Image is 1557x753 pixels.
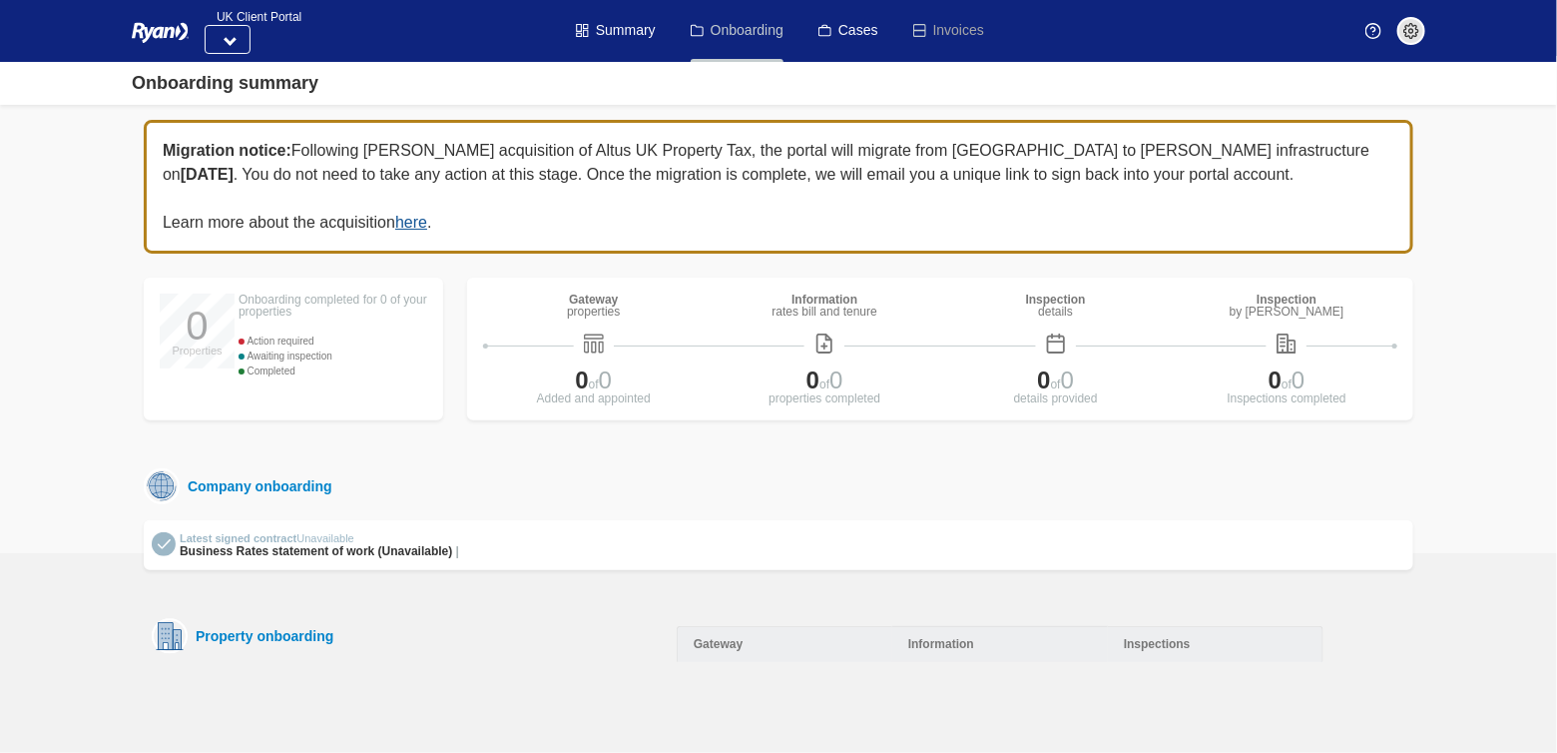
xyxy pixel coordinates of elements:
[239,364,427,378] div: Completed
[1230,294,1344,306] div: Inspection
[144,120,1413,254] div: Following [PERSON_NAME] acquisition of Altus UK Property Tax, the portal will migrate from [GEOGR...
[188,628,333,644] div: Property onboarding
[1230,306,1344,318] div: by [PERSON_NAME]
[1108,626,1323,662] div: Inspections
[567,294,620,306] div: Gateway
[945,392,1167,404] div: details provided
[180,544,452,558] span: Business Rates statement of work (Unavailable)
[829,367,842,393] span: 0
[1177,369,1398,392] div: of
[1269,367,1282,393] span: 0
[599,367,612,393] span: 0
[1026,294,1086,306] div: Inspection
[180,532,459,545] div: Latest signed contract
[456,544,459,558] span: |
[575,367,588,393] span: 0
[239,294,427,318] div: Onboarding completed for 0 of your properties
[483,392,705,404] div: Added and appointed
[205,10,301,24] span: UK Client Portal
[163,142,291,159] b: Migration notice:
[715,392,936,404] div: properties completed
[1292,367,1304,393] span: 0
[1365,23,1381,39] img: Help
[296,532,353,544] span: Unavailable
[1037,367,1050,393] span: 0
[1177,392,1398,404] div: Inspections completed
[1403,23,1419,39] img: settings
[239,334,427,349] div: Action required
[483,369,705,392] div: of
[945,369,1167,392] div: of
[677,626,892,662] div: Gateway
[180,476,332,497] div: Company onboarding
[1061,367,1074,393] span: 0
[395,214,427,231] a: here
[132,70,318,97] div: Onboarding summary
[892,626,1108,662] div: Information
[773,294,877,306] div: Information
[806,367,819,393] span: 0
[715,369,936,392] div: of
[773,306,877,318] div: rates bill and tenure
[181,166,234,183] b: [DATE]
[239,349,427,364] div: Awaiting inspection
[567,306,620,318] div: properties
[1026,306,1086,318] div: details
